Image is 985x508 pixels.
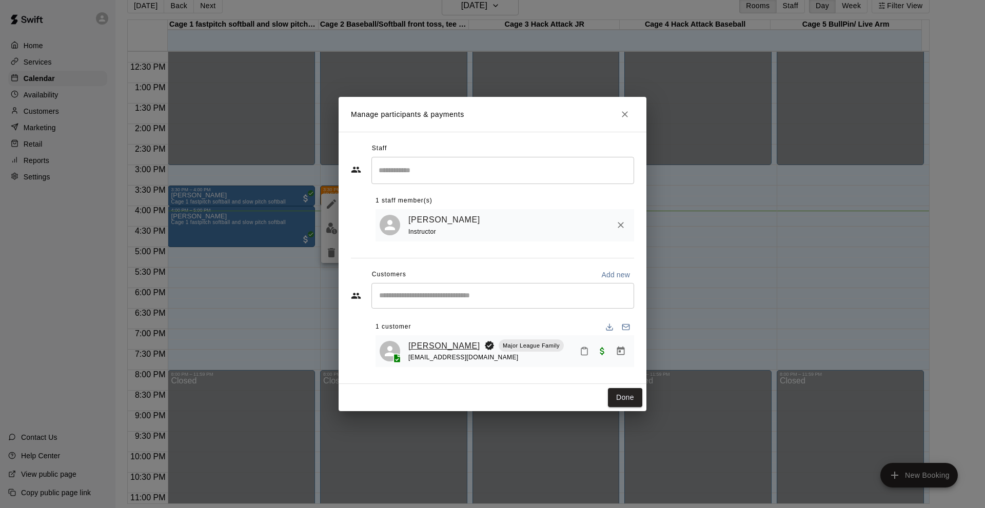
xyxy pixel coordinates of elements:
div: Jake Mortensen [380,341,400,361]
button: Done [608,388,642,407]
button: Close [616,105,634,124]
button: Remove [612,216,630,234]
button: Manage bookings & payment [612,342,630,360]
span: 1 staff member(s) [376,193,432,209]
div: Start typing to search customers... [371,283,634,309]
span: 1 customer [376,319,411,335]
span: Customers [372,267,406,283]
span: Paid with Card [593,346,612,355]
p: Manage participants & payments [351,109,464,120]
svg: Customers [351,291,361,301]
p: Major League Family [503,341,560,350]
span: Instructor [408,228,436,235]
button: Mark attendance [576,342,593,360]
button: Add new [597,267,634,283]
p: Add new [601,270,630,280]
a: [PERSON_NAME] [408,213,480,227]
svg: Booking Owner [484,340,495,351]
span: Staff [372,140,387,157]
svg: Staff [351,165,361,175]
div: Search staff [371,157,634,184]
a: [PERSON_NAME] [408,339,480,353]
button: Download list [601,319,618,335]
div: Chandler Harris [380,215,400,235]
button: Email participants [618,319,634,335]
span: [EMAIL_ADDRESS][DOMAIN_NAME] [408,354,519,361]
